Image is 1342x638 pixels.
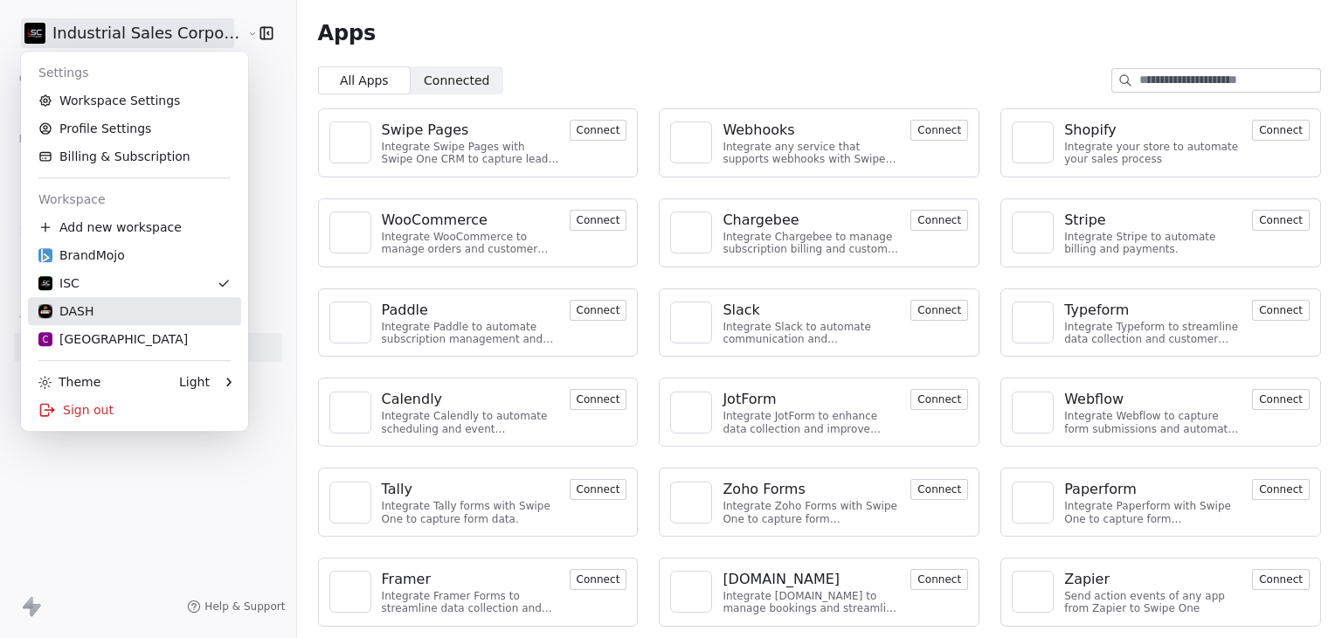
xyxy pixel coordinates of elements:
[28,396,241,424] div: Sign out
[38,302,94,320] div: DASH
[28,185,241,213] div: Workspace
[38,276,52,290] img: isc-logo-big.jpg
[38,246,125,264] div: BrandMojo
[179,373,210,391] div: Light
[28,142,241,170] a: Billing & Subscription
[28,59,241,87] div: Settings
[28,114,241,142] a: Profile Settings
[38,330,188,348] div: [GEOGRAPHIC_DATA]
[38,373,100,391] div: Theme
[28,213,241,241] div: Add new workspace
[38,304,52,318] img: Dash-Circle_logo.png
[28,87,241,114] a: Workspace Settings
[38,274,80,292] div: ISC
[38,248,52,262] img: BM_Icon_v1.svg
[42,333,48,346] span: C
